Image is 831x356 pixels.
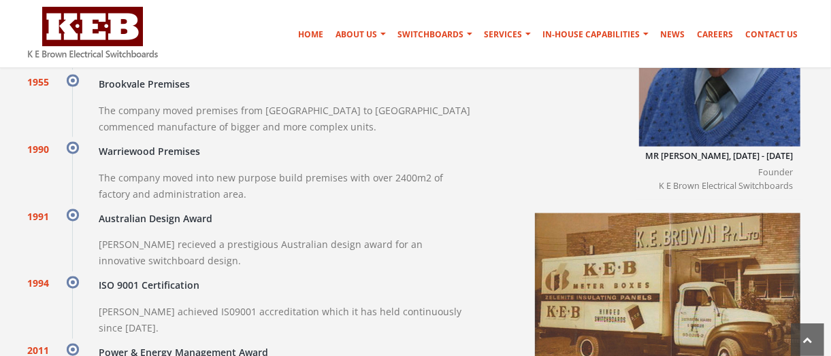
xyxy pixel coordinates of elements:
[28,75,50,90] span: 1955
[28,7,158,58] img: K E Brown Electrical Switchboards
[646,150,794,162] h5: Mr [PERSON_NAME], [DATE] - [DATE]
[538,21,654,48] a: In-house Capabilities
[740,21,804,48] a: Contact Us
[28,142,50,157] span: 1990
[99,103,472,135] p: The company moved premises from [GEOGRAPHIC_DATA] to [GEOGRAPHIC_DATA] commenced manufacture of b...
[99,304,472,337] p: [PERSON_NAME] achieved IS09001 accreditation which it has held continuously since [DATE].
[28,209,50,224] span: 1991
[393,21,478,48] a: Switchboards
[99,209,472,228] h4: Australian Design Award
[479,21,536,48] a: Services
[28,277,50,291] span: 1994
[293,21,329,48] a: Home
[639,147,800,193] span: Founder K E Brown Electrical Switchboards
[99,142,472,160] h4: Warriewood Premises
[99,277,472,295] h4: ISO 9001 Certification
[692,21,739,48] a: Careers
[655,21,691,48] a: News
[99,75,472,93] h4: Brookvale Premises
[99,170,472,202] p: The company moved into new purpose build premises with over 2400m2 of factory and administration ...
[331,21,391,48] a: About Us
[99,237,472,270] p: [PERSON_NAME] recieved a prestigious Australian design award for an innovative switchboard design.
